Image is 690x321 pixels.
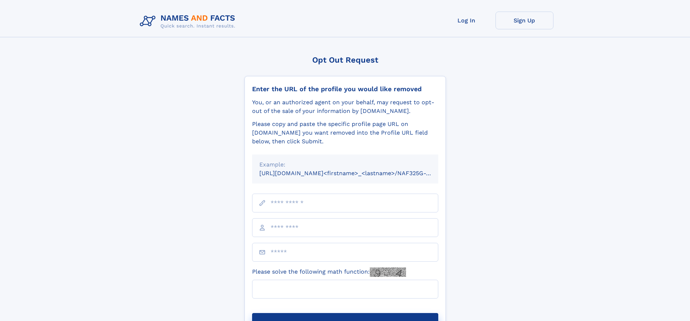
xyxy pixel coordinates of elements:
[252,267,406,277] label: Please solve the following math function:
[137,12,241,31] img: Logo Names and Facts
[259,160,431,169] div: Example:
[252,120,438,146] div: Please copy and paste the specific profile page URL on [DOMAIN_NAME] you want removed into the Pr...
[495,12,553,29] a: Sign Up
[244,55,446,64] div: Opt Out Request
[252,85,438,93] div: Enter the URL of the profile you would like removed
[438,12,495,29] a: Log In
[259,170,452,177] small: [URL][DOMAIN_NAME]<firstname>_<lastname>/NAF325G-xxxxxxxx
[252,98,438,115] div: You, or an authorized agent on your behalf, may request to opt-out of the sale of your informatio...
